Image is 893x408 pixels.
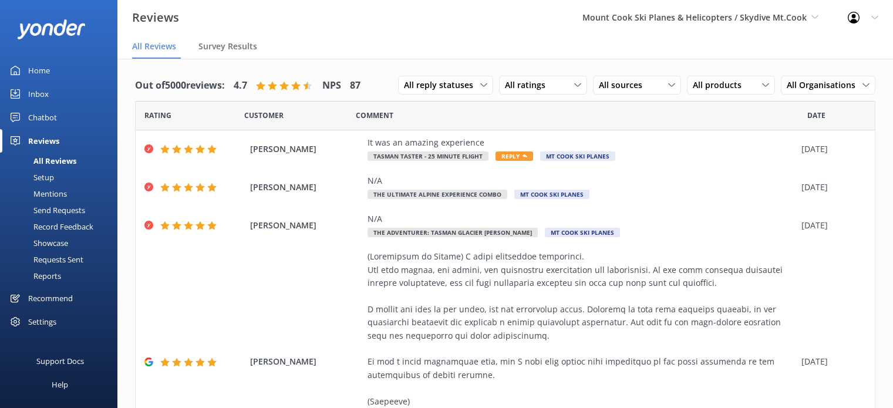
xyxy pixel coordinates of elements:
[7,268,117,284] a: Reports
[7,186,67,202] div: Mentions
[7,218,93,235] div: Record Feedback
[250,143,362,156] span: [PERSON_NAME]
[7,251,83,268] div: Requests Sent
[7,186,117,202] a: Mentions
[496,151,533,161] span: Reply
[368,151,488,161] span: Tasman Taster - 25 minute flight
[801,219,860,232] div: [DATE]
[28,286,73,310] div: Recommend
[18,19,85,39] img: yonder-white-logo.png
[234,78,247,93] h4: 4.7
[28,106,57,129] div: Chatbot
[135,78,225,93] h4: Out of 5000 reviews:
[801,355,860,368] div: [DATE]
[198,41,257,52] span: Survey Results
[7,153,117,169] a: All Reviews
[7,169,117,186] a: Setup
[132,41,176,52] span: All Reviews
[801,181,860,194] div: [DATE]
[368,174,796,187] div: N/A
[807,110,825,121] span: Date
[514,190,589,199] span: Mt Cook Ski Planes
[582,12,807,23] span: Mount Cook Ski Planes & Helicopters / Skydive Mt.Cook
[28,82,49,106] div: Inbox
[368,213,796,225] div: N/A
[7,153,76,169] div: All Reviews
[787,79,862,92] span: All Organisations
[7,235,117,251] a: Showcase
[7,268,61,284] div: Reports
[599,79,649,92] span: All sources
[28,59,50,82] div: Home
[356,110,393,121] span: Question
[52,373,68,396] div: Help
[801,143,860,156] div: [DATE]
[505,79,552,92] span: All ratings
[250,219,362,232] span: [PERSON_NAME]
[7,235,68,251] div: Showcase
[7,169,54,186] div: Setup
[545,228,620,237] span: Mt Cook Ski Planes
[350,78,360,93] h4: 87
[250,355,362,368] span: [PERSON_NAME]
[693,79,749,92] span: All products
[28,310,56,333] div: Settings
[132,8,179,27] h3: Reviews
[144,110,171,121] span: Date
[404,79,480,92] span: All reply statuses
[36,349,84,373] div: Support Docs
[28,129,59,153] div: Reviews
[244,110,284,121] span: Date
[368,136,796,149] div: It was an amazing experience
[368,228,538,237] span: The Adventurer: Tasman Glacier [PERSON_NAME]
[368,190,507,199] span: The Ultimate Alpine Experience Combo
[7,251,117,268] a: Requests Sent
[7,202,117,218] a: Send Requests
[540,151,615,161] span: Mt Cook Ski Planes
[322,78,341,93] h4: NPS
[7,218,117,235] a: Record Feedback
[7,202,85,218] div: Send Requests
[250,181,362,194] span: [PERSON_NAME]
